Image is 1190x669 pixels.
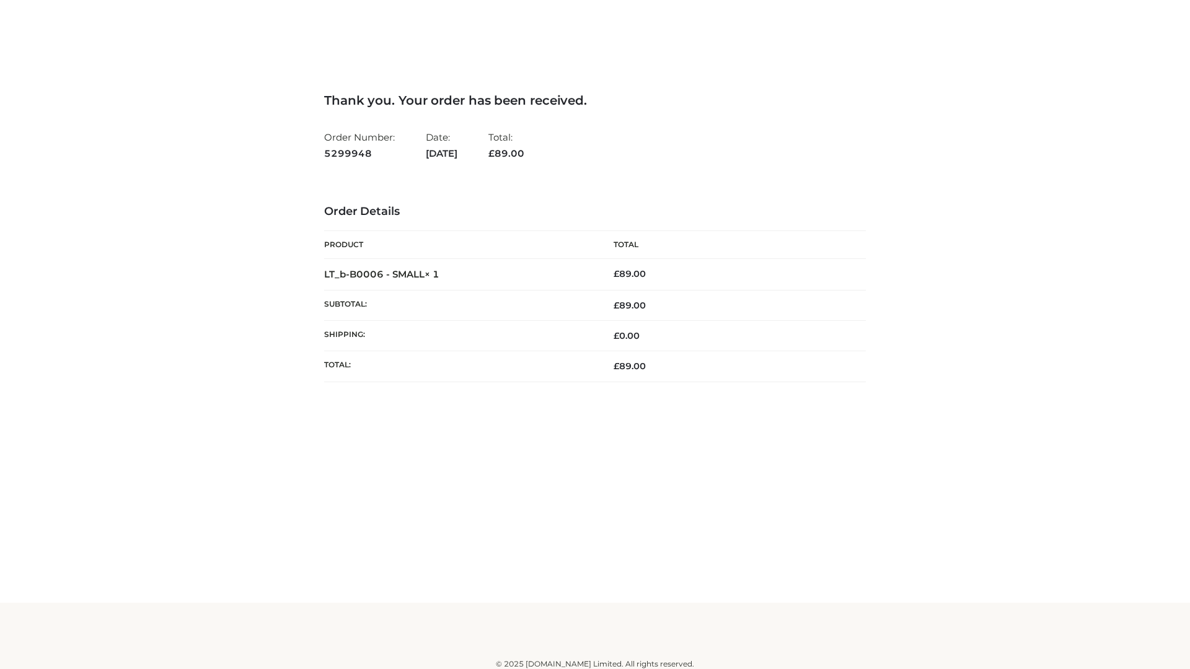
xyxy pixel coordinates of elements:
[614,330,619,341] span: £
[488,126,524,164] li: Total:
[324,268,439,280] strong: LT_b-B0006 - SMALL
[614,300,619,311] span: £
[426,146,457,162] strong: [DATE]
[614,268,646,279] bdi: 89.00
[324,205,866,219] h3: Order Details
[614,268,619,279] span: £
[324,93,866,108] h3: Thank you. Your order has been received.
[425,268,439,280] strong: × 1
[614,361,646,372] span: 89.00
[614,300,646,311] span: 89.00
[324,146,395,162] strong: 5299948
[488,147,524,159] span: 89.00
[614,330,640,341] bdi: 0.00
[324,290,595,320] th: Subtotal:
[614,361,619,372] span: £
[324,126,395,164] li: Order Number:
[426,126,457,164] li: Date:
[324,231,595,259] th: Product
[324,321,595,351] th: Shipping:
[488,147,495,159] span: £
[595,231,866,259] th: Total
[324,351,595,382] th: Total:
